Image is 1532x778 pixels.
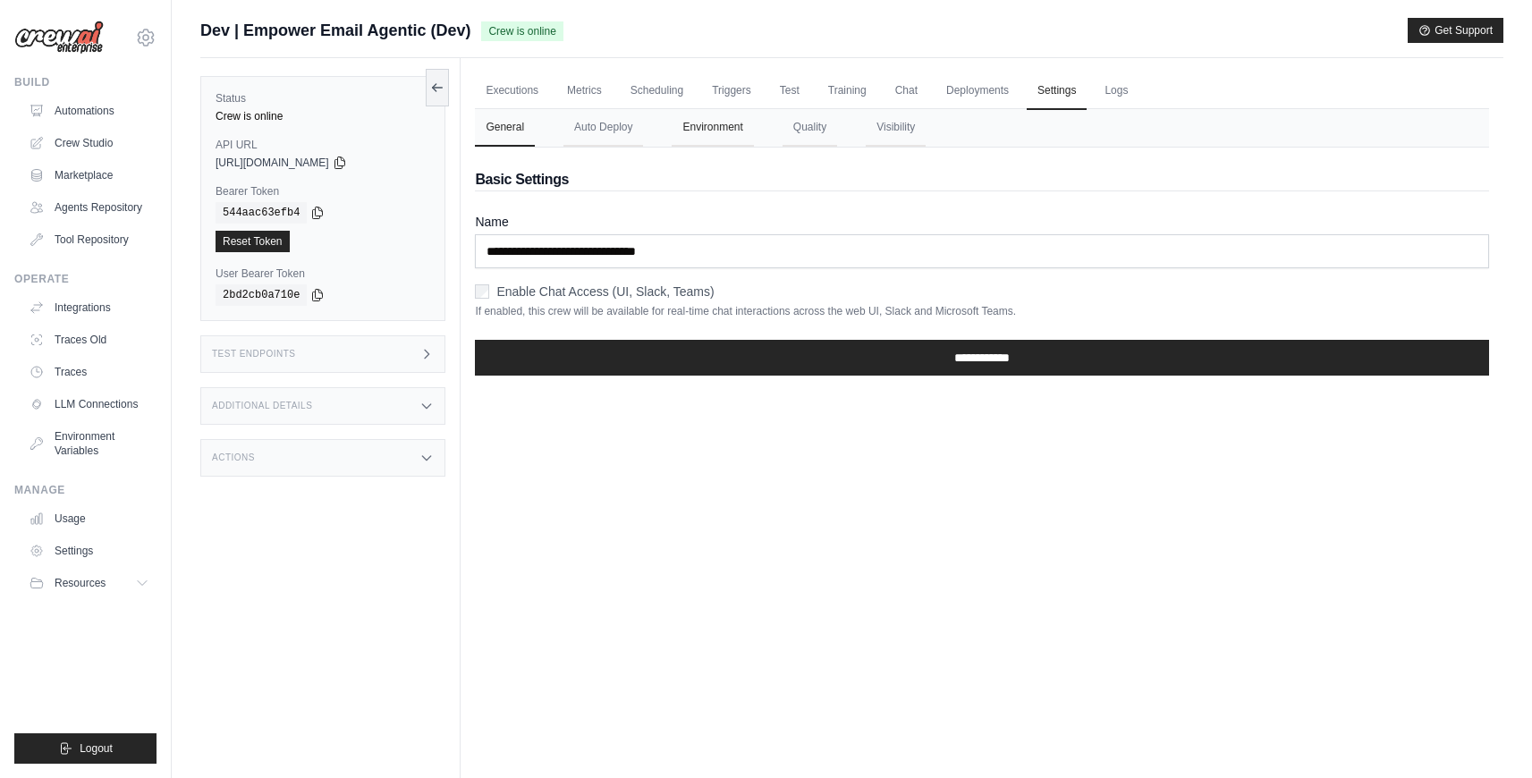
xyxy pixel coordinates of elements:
a: Scheduling [620,72,694,110]
a: Usage [21,504,157,533]
a: Executions [475,72,549,110]
button: Environment [672,109,753,147]
a: Tool Repository [21,225,157,254]
button: Visibility [866,109,926,147]
a: Test [769,72,810,110]
div: Crew is online [216,109,430,123]
a: Agents Repository [21,193,157,222]
label: User Bearer Token [216,266,430,281]
button: Get Support [1408,18,1503,43]
a: Traces Old [21,326,157,354]
a: Reset Token [216,231,290,252]
a: LLM Connections [21,390,157,419]
h2: Basic Settings [475,169,1489,190]
a: Triggers [701,72,762,110]
label: API URL [216,138,430,152]
label: Enable Chat Access (UI, Slack, Teams) [496,283,714,300]
a: Metrics [556,72,613,110]
code: 2bd2cb0a710e [216,284,307,306]
span: Resources [55,576,106,590]
div: Build [14,75,157,89]
a: Logs [1094,72,1138,110]
label: Status [216,91,430,106]
label: Name [475,213,1489,231]
span: Crew is online [481,21,563,41]
a: Settings [21,537,157,565]
div: Manage [14,483,157,497]
a: Environment Variables [21,422,157,465]
a: Chat [884,72,928,110]
button: Quality [783,109,837,147]
nav: Tabs [475,109,1489,147]
p: If enabled, this crew will be available for real-time chat interactions across the web UI, Slack ... [475,304,1489,318]
a: Marketplace [21,161,157,190]
a: Settings [1027,72,1087,110]
a: Traces [21,358,157,386]
h3: Actions [212,452,255,463]
a: Automations [21,97,157,125]
span: Logout [80,741,113,756]
img: Logo [14,21,104,55]
a: Deployments [935,72,1020,110]
a: Training [817,72,877,110]
span: Dev | Empower Email Agentic (Dev) [200,18,470,43]
span: [URL][DOMAIN_NAME] [216,156,329,170]
button: Logout [14,733,157,764]
code: 544aac63efb4 [216,202,307,224]
div: Operate [14,272,157,286]
a: Crew Studio [21,129,157,157]
h3: Additional Details [212,401,312,411]
a: Integrations [21,293,157,322]
button: Auto Deploy [563,109,643,147]
label: Bearer Token [216,184,430,199]
button: General [475,109,535,147]
button: Resources [21,569,157,597]
h3: Test Endpoints [212,349,296,359]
